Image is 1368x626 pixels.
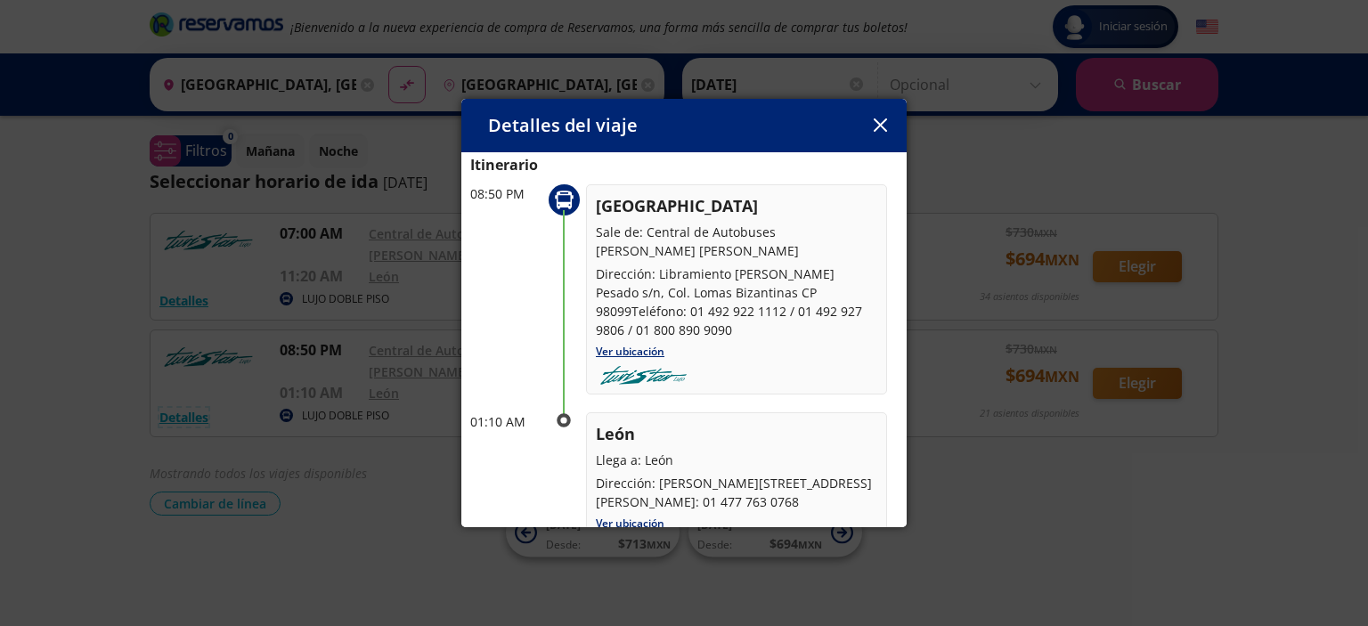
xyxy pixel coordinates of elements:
p: Sale de: Central de Autobuses [PERSON_NAME] [PERSON_NAME] [596,223,877,260]
p: 01:10 AM [470,412,541,431]
p: Itinerario [470,154,898,175]
p: 08:50 PM [470,184,541,203]
p: [GEOGRAPHIC_DATA] [596,194,877,218]
p: León [596,422,877,446]
p: Llega a: León [596,451,877,469]
p: Dirección: [PERSON_NAME][STREET_ADDRESS][PERSON_NAME]: 01 477 763 0768 [596,474,877,511]
a: Ver ubicación [596,344,664,359]
a: Ver ubicación [596,516,664,531]
p: Dirección: Libramiento [PERSON_NAME] Pesado s/n, Col. Lomas Bizantinas CP 98099Teléfono: 01 492 9... [596,264,877,339]
img: turistar-lujo.png [596,366,691,386]
p: Detalles del viaje [488,112,638,139]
